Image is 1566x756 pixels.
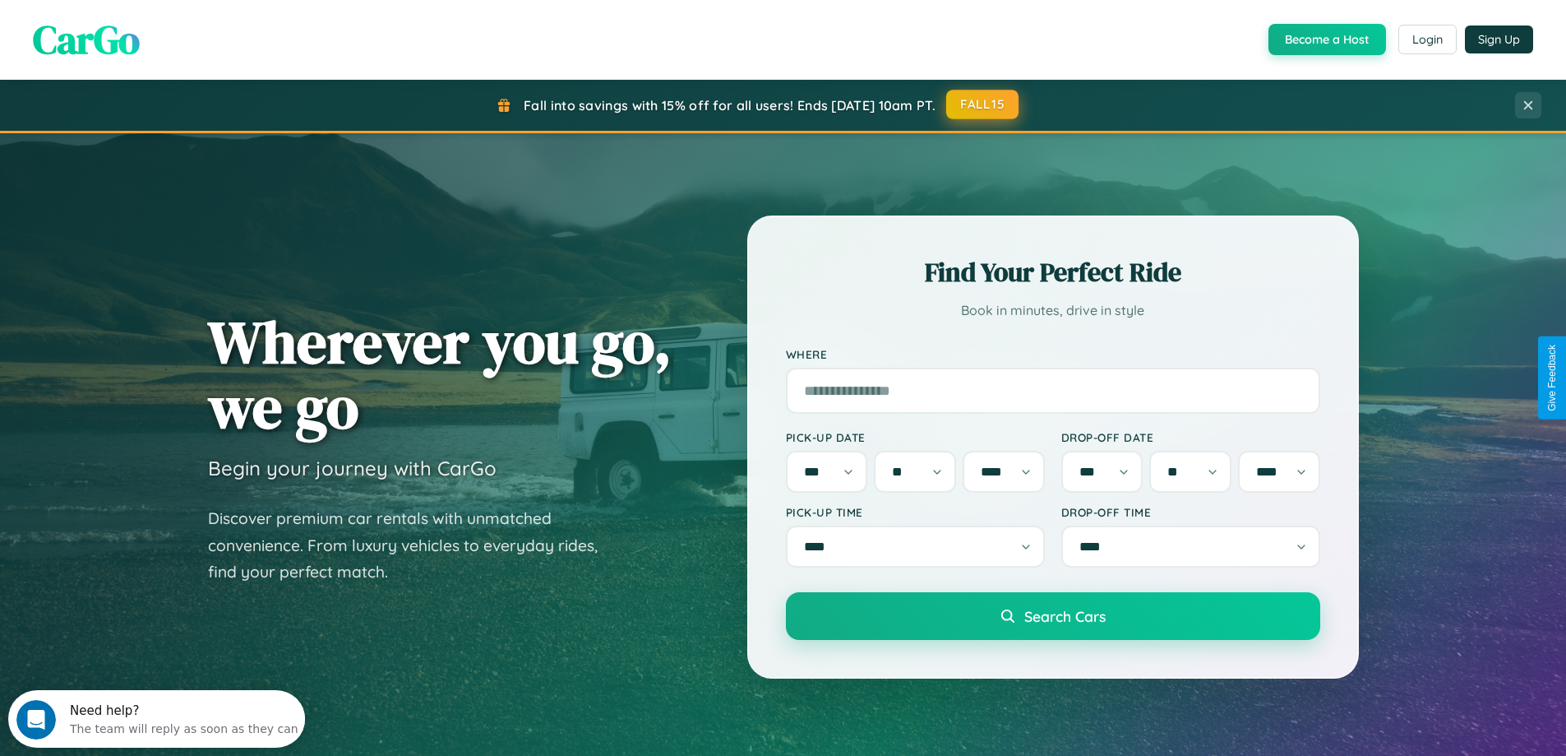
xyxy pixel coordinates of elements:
[786,347,1320,361] label: Where
[786,592,1320,640] button: Search Cars
[7,7,306,52] div: Open Intercom Messenger
[786,254,1320,290] h2: Find Your Perfect Ride
[786,505,1045,519] label: Pick-up Time
[1268,24,1386,55] button: Become a Host
[62,27,290,44] div: The team will reply as soon as they can
[1061,505,1320,519] label: Drop-off Time
[524,97,935,114] span: Fall into savings with 15% off for all users! Ends [DATE] 10am PT.
[16,700,56,740] iframe: Intercom live chat
[1546,345,1558,411] div: Give Feedback
[208,456,497,480] h3: Begin your journey with CarGo
[1465,26,1533,53] button: Sign Up
[1061,430,1320,444] label: Drop-off Date
[208,309,672,439] h1: Wherever you go, we go
[1024,607,1106,625] span: Search Cars
[1398,25,1457,54] button: Login
[62,14,290,27] div: Need help?
[786,430,1045,444] label: Pick-up Date
[208,505,619,586] p: Discover premium car rentals with unmatched convenience. From luxury vehicles to everyday rides, ...
[8,690,305,748] iframe: Intercom live chat discovery launcher
[33,12,140,67] span: CarGo
[786,299,1320,322] p: Book in minutes, drive in style
[946,90,1019,119] button: FALL15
